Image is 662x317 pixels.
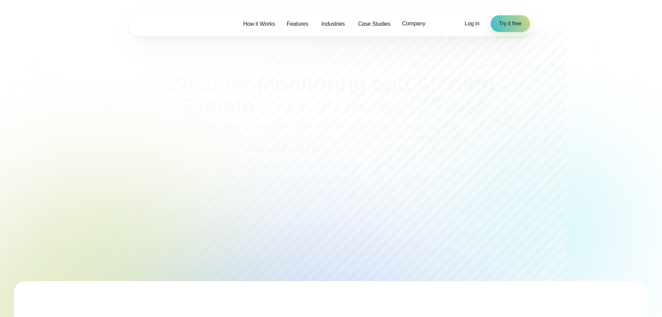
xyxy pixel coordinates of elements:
span: Company [402,19,425,28]
span: Log in [465,21,479,26]
span: Features [287,20,308,28]
a: Log in [465,19,479,28]
span: Case Studies [358,20,390,28]
span: Try it free [499,19,522,28]
span: Industries [321,20,345,28]
span: How it Works [243,20,275,28]
a: Case Studies [352,17,396,31]
a: Try it free [491,15,530,32]
a: How it Works [237,17,281,31]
